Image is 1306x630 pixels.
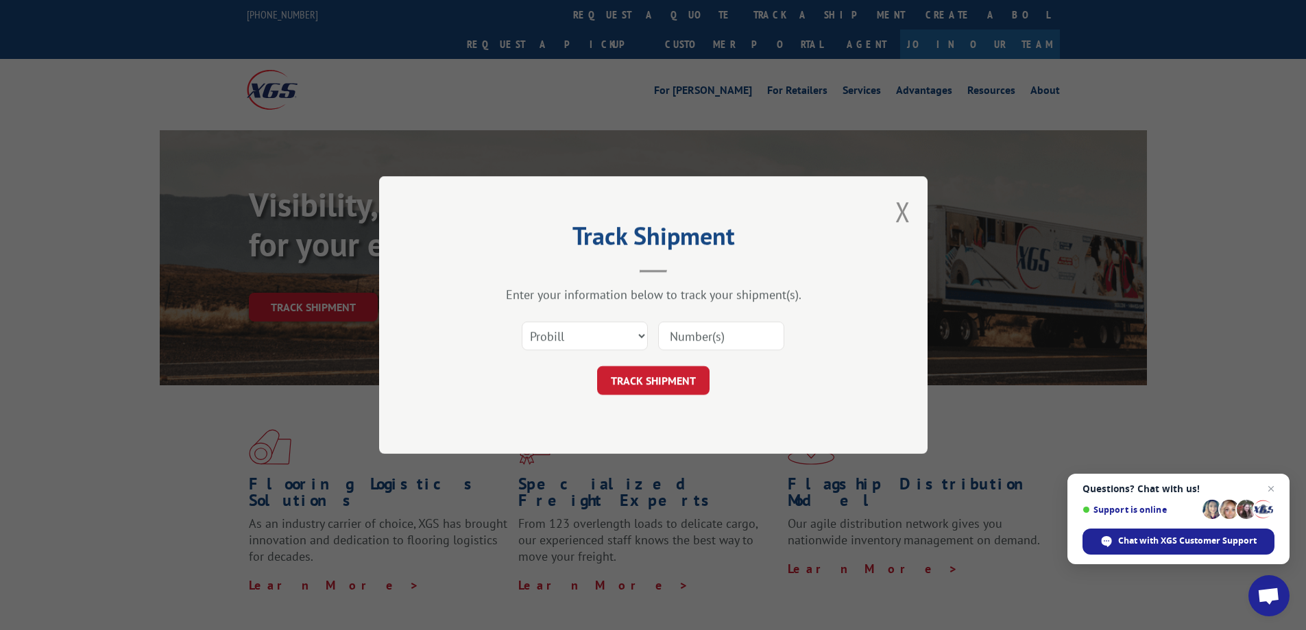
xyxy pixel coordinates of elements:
span: Chat with XGS Customer Support [1083,529,1274,555]
span: Support is online [1083,505,1198,515]
button: Close modal [895,193,910,230]
button: TRACK SHIPMENT [597,366,710,395]
div: Enter your information below to track your shipment(s). [448,287,859,302]
h2: Track Shipment [448,226,859,252]
a: Open chat [1248,575,1290,616]
span: Chat with XGS Customer Support [1118,535,1257,547]
span: Questions? Chat with us! [1083,483,1274,494]
input: Number(s) [658,322,784,350]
